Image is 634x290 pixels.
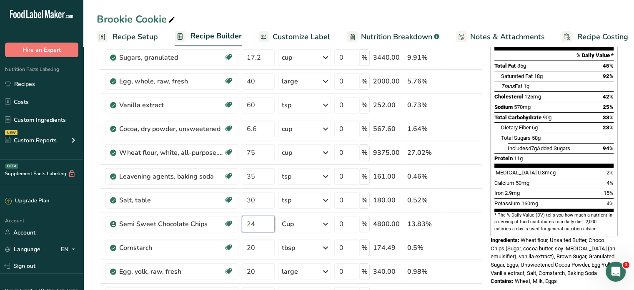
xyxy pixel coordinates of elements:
div: Sugars, granulated [119,53,223,63]
span: 1 [623,262,629,268]
div: 180.00 [373,195,404,205]
div: tsp [282,100,291,110]
div: 0.98% [407,267,443,277]
div: 0.73% [407,100,443,110]
div: 1.64% [407,124,443,134]
span: Saturated Fat [501,73,533,79]
span: 160mg [521,200,538,207]
div: 9375.00 [373,148,404,158]
div: NEW [5,130,18,135]
iframe: Intercom live chat [606,262,626,282]
span: Recipe Builder [190,30,242,42]
span: 45% [603,63,614,69]
a: Recipe Setup [97,28,158,46]
div: Leavening agents, baking soda [119,171,223,182]
div: 3440.00 [373,53,404,63]
span: Recipe Costing [577,31,628,43]
span: Notes & Attachments [470,31,545,43]
a: Notes & Attachments [456,28,545,46]
span: Customize Label [273,31,330,43]
a: Customize Label [258,28,330,46]
div: cup [282,148,292,158]
span: 47g [528,145,537,151]
span: Nutrition Breakdown [361,31,432,43]
section: % Daily Value * [494,50,614,61]
span: 58g [532,135,541,141]
span: 23% [603,124,614,131]
div: 161.00 [373,171,404,182]
div: Brookie Cookie [97,12,177,27]
div: Vanilla extract [119,100,223,110]
span: 6g [532,124,538,131]
span: 25% [603,104,614,110]
span: 90g [543,114,551,121]
span: [MEDICAL_DATA] [494,169,536,176]
div: Upgrade Plan [5,197,49,205]
a: Recipe Costing [561,28,628,46]
div: Cup [282,219,294,229]
div: Wheat flour, white, all-purpose, enriched, bleached [119,148,223,158]
span: 92% [603,73,614,79]
span: 50mg [516,180,529,186]
div: tsp [282,171,291,182]
span: 1g [524,83,529,89]
a: Recipe Builder [175,27,242,47]
span: 15% [604,190,614,196]
span: Total Carbohydrate [494,114,541,121]
div: 252.00 [373,100,404,110]
span: Protein [494,155,513,161]
span: Total Fat [494,63,516,69]
div: tsp [282,195,291,205]
div: 4800.00 [373,219,404,229]
span: Dietary Fiber [501,124,531,131]
span: Potassium [494,200,520,207]
div: 5.76% [407,76,443,86]
span: Wheat flour, Unsalted Butter, Choco Chips (Sugar, cocoa butter, soy [MEDICAL_DATA] (an emulsifier... [491,237,615,276]
div: large [282,267,298,277]
a: Nutrition Breakdown [347,28,439,46]
span: Ingredients: [491,237,519,243]
span: 94% [603,145,614,151]
span: Iron [494,190,504,196]
span: Total Sugars [501,135,531,141]
div: large [282,76,298,86]
span: 570mg [514,104,531,110]
div: 2000.00 [373,76,404,86]
div: 13.83% [407,219,443,229]
div: BETA [5,164,18,169]
span: 4% [606,180,614,186]
section: * The % Daily Value (DV) tells you how much a nutrient in a serving of food contributes to a dail... [494,212,614,232]
div: 0.5% [407,243,443,253]
span: Calcium [494,180,514,186]
div: 0.46% [407,171,443,182]
span: 2% [606,169,614,176]
div: Semi Sweet Chocolate Chips [119,219,223,229]
span: Recipe Setup [113,31,158,43]
span: Wheat, Milk, Eggs [515,278,557,284]
span: Fat [501,83,522,89]
span: 11g [514,155,523,161]
span: Cholesterol [494,93,523,100]
div: 567.60 [373,124,404,134]
div: cup [282,124,292,134]
div: 9.91% [407,53,443,63]
div: Cocoa, dry powder, unsweetened [119,124,223,134]
span: Includes Added Sugars [508,145,570,151]
i: Trans [501,83,515,89]
span: 42% [603,93,614,100]
span: Contains: [491,278,514,284]
div: 174.49 [373,243,404,253]
div: cup [282,53,292,63]
div: Egg, yolk, raw, fresh [119,267,223,277]
span: 33% [603,114,614,121]
span: 125mg [524,93,541,100]
div: 340.00 [373,267,404,277]
div: EN [61,244,78,254]
button: Hire an Expert [5,43,78,57]
div: Custom Reports [5,136,57,145]
span: 35g [517,63,526,69]
span: 2.9mg [505,190,520,196]
span: 18g [534,73,543,79]
div: Salt, table [119,195,223,205]
div: 0.52% [407,195,443,205]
